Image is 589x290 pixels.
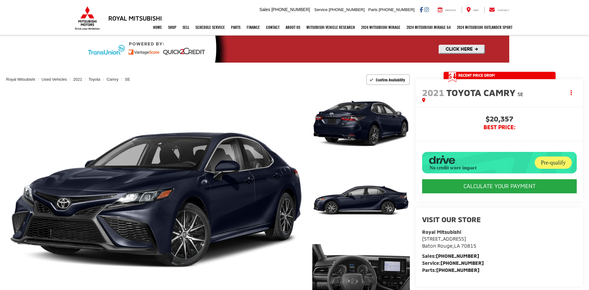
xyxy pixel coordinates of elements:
[403,20,454,35] a: 2024 Mitsubishi Mirage G4
[358,20,403,35] a: 2024 Mitsubishi Mirage
[424,7,429,12] a: Instagram: Click to visit our Instagram page
[368,7,377,12] span: Parts
[422,87,444,98] span: 2021
[312,87,410,160] a: Expand Photo 1
[444,72,556,79] a: Get Price Drop Alert Recent Price Drop!
[6,77,35,82] a: Royal Mitsubishi
[192,20,228,35] a: Schedule Service: Opens in a new tab
[311,86,411,161] img: 2021 Toyota Camry SE
[42,77,67,82] a: Used Vehicles
[422,179,577,193] : CALCULATE YOUR PAYMENT
[329,7,365,12] span: [PHONE_NUMBER]
[89,77,100,82] a: Toyota
[80,36,509,63] img: Quick2Credit
[366,74,410,85] button: Confirm Availability
[271,7,310,12] span: [PHONE_NUMBER]
[571,90,572,95] span: dropdown dots
[165,20,179,35] a: Shop
[498,9,509,12] span: Contact
[448,72,456,82] span: Get Price Drop Alert
[108,15,162,21] h3: Royal Mitsubishi
[150,20,165,35] a: Home
[436,253,479,259] a: [PHONE_NUMBER]
[376,77,405,82] span: Confirm Availability
[458,73,495,78] span: Recent Price Drop!
[422,229,461,235] strong: Royal Mitsubishi
[484,7,514,13] a: Contact
[422,243,452,249] span: Baton Rouge
[422,215,577,223] h2: Visit our Store
[420,7,423,12] a: Facebook: Click to visit our Facebook page
[461,243,476,249] span: 70815
[107,77,118,82] a: Camry
[179,20,192,35] a: Sell
[260,7,270,12] span: Sales
[314,7,328,12] span: Service
[473,9,479,12] span: Map
[422,267,479,273] strong: Parts:
[228,20,244,35] a: Parts: Opens in a new tab
[283,20,303,35] a: About Us
[462,7,483,13] a: Map
[422,253,479,259] strong: Sales:
[73,77,82,82] a: 2021
[244,20,263,35] a: Finance
[433,7,460,13] a: Service
[454,20,515,35] a: 2024 Mitsubishi Outlander SPORT
[441,260,484,266] a: [PHONE_NUMBER]
[379,7,414,12] span: [PHONE_NUMBER]
[422,236,466,242] span: [STREET_ADDRESS]
[74,6,101,30] img: Mitsubishi
[303,20,358,35] a: Mitsubishi Vehicle Research
[445,9,456,12] span: Service
[422,124,577,130] span: BEST PRICE:
[311,163,411,238] img: 2021 Toyota Camry SE
[566,87,577,98] button: Actions
[422,243,476,249] span: ,
[125,77,130,82] a: SE
[422,260,484,266] strong: Service:
[422,236,476,249] a: [STREET_ADDRESS] Baton Rouge,LA 70815
[312,164,410,237] a: Expand Photo 2
[422,115,577,124] span: $20,357
[446,87,518,98] span: Toyota Camry
[436,267,479,273] a: [PHONE_NUMBER]
[263,20,283,35] a: Contact
[518,91,523,97] span: SE
[454,243,460,249] span: LA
